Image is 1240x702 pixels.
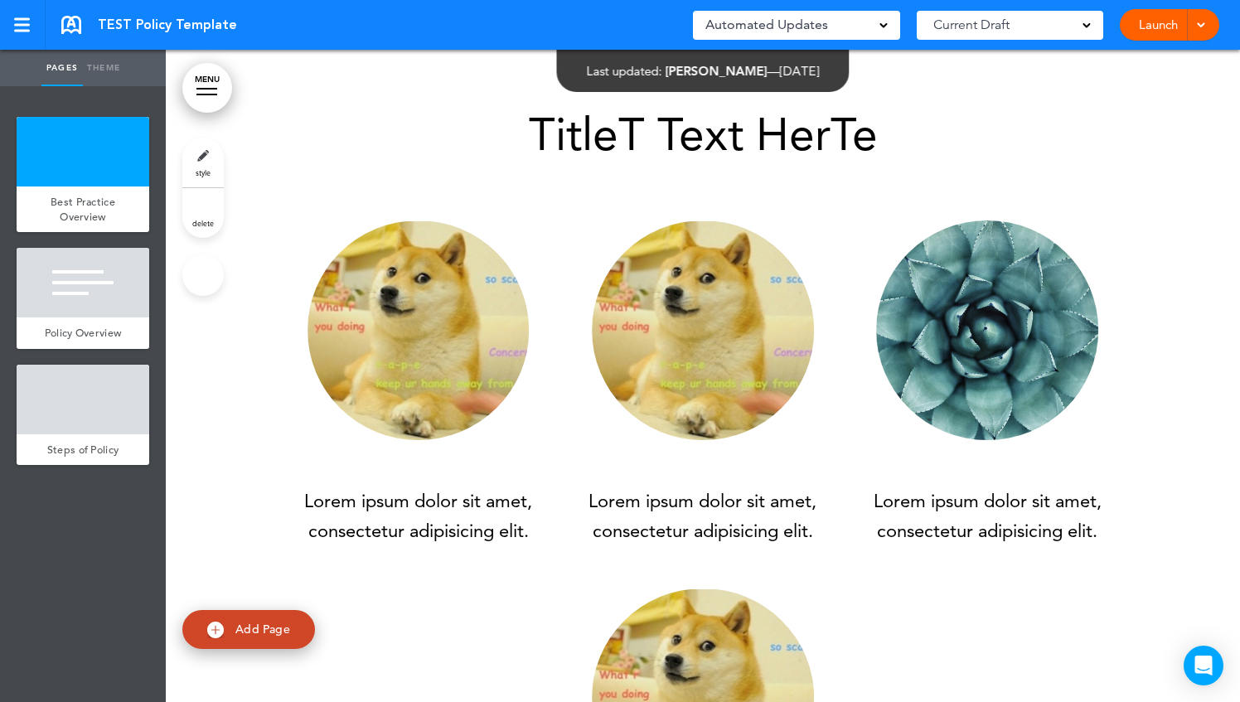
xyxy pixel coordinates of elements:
[98,16,237,34] span: TEST Policy Template
[182,188,224,238] a: delete
[592,220,814,440] img: meme2@2x.jpg
[666,63,768,79] span: [PERSON_NAME]
[17,317,149,349] a: Policy Overview
[288,112,1117,157] h1: TitleT Text HerTe
[289,487,547,545] p: Lorem ipsum dolor sit amet, consectetur adipisicing elit.
[235,622,290,637] span: Add Page
[83,50,124,86] a: Theme
[705,13,828,36] span: Automated Updates
[876,220,1098,440] img: photo-1459664018906-085c36f472af
[182,610,315,649] a: Add Page
[1184,646,1223,685] div: Open Intercom Messenger
[196,167,211,177] span: style
[587,65,820,77] div: —
[574,487,831,545] p: Lorem ipsum dolor sit amet, consectetur adipisicing elit.
[51,195,115,224] span: Best Practice Overview
[308,220,530,440] img: meme2@2x.jpg
[17,186,149,232] a: Best Practice Overview
[1132,9,1184,41] a: Launch
[182,138,224,187] a: style
[192,218,214,228] span: delete
[587,63,662,79] span: Last updated:
[207,622,224,638] img: add.svg
[780,63,820,79] span: [DATE]
[41,50,83,86] a: Pages
[45,326,122,340] span: Policy Overview
[933,13,1010,36] span: Current Draft
[17,434,149,466] a: Steps of Policy
[182,63,232,113] a: MENU
[47,443,119,457] span: Steps of Policy
[859,487,1116,545] p: Lorem ipsum dolor sit amet, consectetur adipisicing elit.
